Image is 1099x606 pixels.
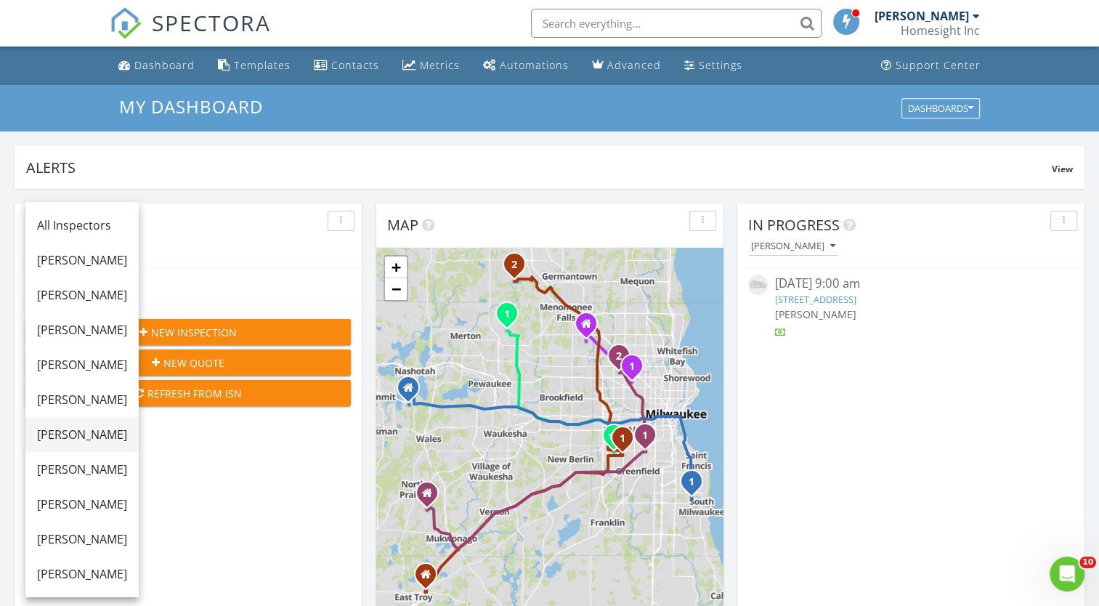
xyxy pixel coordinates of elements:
span: View [1052,163,1073,175]
div: [PERSON_NAME] [875,9,969,23]
a: Dashboard [113,52,200,79]
img: The Best Home Inspection Software - Spectora [110,7,142,39]
i: 1 [620,434,625,444]
button: New Inspection [25,319,351,345]
span: New Inspection [151,325,237,340]
a: Metrics [397,52,466,79]
div: 3178 S 43rd St, Milwaukee, WI 53219 [645,435,654,443]
span: [PERSON_NAME] [775,307,856,321]
span: In Progress [748,215,840,235]
i: 2 [616,352,622,362]
button: [PERSON_NAME] [748,237,838,256]
a: Zoom out [385,278,407,300]
div: Refresh from ISN [37,386,339,401]
div: [PERSON_NAME] [37,565,127,583]
span: New Quote [163,355,224,371]
div: Metrics [420,58,460,72]
div: N67W13552 Daylily Drive, Menomonee Falls Wisconsin 53051 [586,323,595,332]
i: 1 [504,310,510,320]
a: SPECTORA [110,20,271,50]
i: 1 [642,431,648,441]
div: [PERSON_NAME] [37,530,127,548]
a: Support Center [875,52,986,79]
div: s76w31693 Arbor Drive, Mukwonago WI 53149 [427,493,436,501]
div: Advanced [607,58,661,72]
a: [DATE] 9:00 am [STREET_ADDRESS] [PERSON_NAME] [748,275,1074,339]
div: All Inspectors [37,217,127,234]
iframe: Intercom live chat [1050,557,1084,591]
div: [PERSON_NAME] [37,496,127,513]
a: Advanced [586,52,667,79]
div: 1820 Beech St, South Milwaukee, WI 53172 [692,481,700,490]
div: N7959 County Road N, East Troy Wisconsin 53120 [426,574,434,583]
div: 3414 S 78th St, Milwaukee, WI 53219 [623,437,631,446]
a: Templates [212,52,296,79]
button: Refresh from ISN [25,380,351,406]
i: 1 [629,362,635,372]
div: [PERSON_NAME] [37,426,127,443]
div: [PERSON_NAME] [37,251,127,269]
div: 4333 N 83rd St, Milwaukee, WI 53222 [619,355,628,364]
input: Search everything... [531,9,822,38]
div: [DATE] 9:00 am [775,275,1046,293]
div: [PERSON_NAME] [37,321,127,339]
div: [PERSON_NAME] [37,286,127,304]
span: Map [387,215,418,235]
div: No results found [15,267,362,307]
div: 141 S. Cushing Park Road, Delafield WI 53018 [408,387,417,396]
div: Dashboards [908,103,973,113]
span: SPECTORA [152,7,271,38]
a: Automations (Basic) [477,52,575,79]
a: [STREET_ADDRESS] [775,293,856,306]
div: 3559 North Shore Dr, Richfield, WI 53033 [514,264,523,272]
div: [PERSON_NAME] [37,356,127,373]
div: [PERSON_NAME] [751,241,835,251]
div: N75W24230 Overland Rd, Sussex, WI 53089 [507,313,516,322]
div: 6321 W Keefe Parkway, Milwaukee, WI 53216 [632,365,641,374]
span: 10 [1079,557,1096,568]
i: 2 [511,260,517,270]
button: New Quote [25,350,351,376]
a: Contacts [308,52,385,79]
div: Support Center [896,58,981,72]
a: Zoom in [385,256,407,278]
img: house-placeholder-square-ca63347ab8c70e15b013bc22427d3df0f7f082c62ce06d78aee8ec4e70df452f.jpg [748,275,768,294]
a: Settings [678,52,748,79]
div: [PERSON_NAME] [37,461,127,478]
div: Dashboard [134,58,195,72]
div: Automations [500,58,569,72]
div: Alerts [26,158,1052,177]
div: Contacts [331,58,379,72]
button: Dashboards [901,98,980,118]
div: [PERSON_NAME] [37,391,127,408]
i: 1 [689,477,694,488]
div: Templates [234,58,291,72]
div: Settings [699,58,742,72]
div: Homesight Inc [901,23,980,38]
span: My Dashboard [119,94,263,118]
